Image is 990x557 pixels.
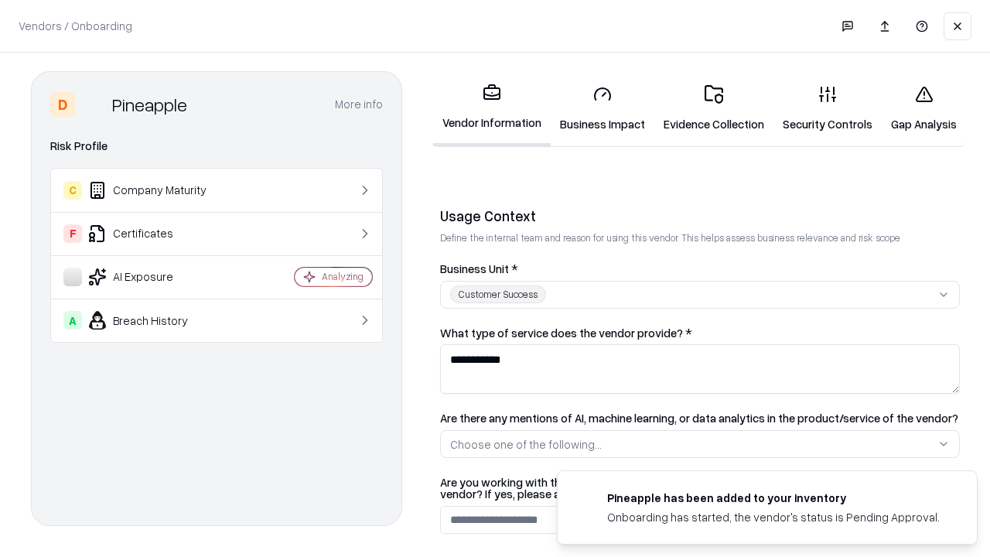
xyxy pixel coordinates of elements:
div: Analyzing [322,270,364,283]
a: Business Impact [551,73,654,145]
div: Onboarding has started, the vendor's status is Pending Approval. [607,509,940,525]
img: pineappleenergy.com [576,490,595,508]
div: Choose one of the following... [450,436,602,453]
img: Pineapple [81,92,106,117]
button: Choose one of the following... [440,430,960,458]
div: Pineapple has been added to your inventory [607,490,940,506]
a: Vendor Information [433,71,551,146]
label: What type of service does the vendor provide? * [440,327,960,339]
label: Are you working with the Bausch and Lomb procurement/legal to get the contract in place with the ... [440,477,960,500]
p: Define the internal team and reason for using this vendor. This helps assess business relevance a... [440,231,960,244]
div: Usage Context [440,207,960,225]
div: Risk Profile [50,137,383,155]
div: A [63,311,82,330]
div: Pineapple [112,92,187,117]
label: Business Unit * [440,263,960,275]
a: Evidence Collection [654,73,773,145]
div: F [63,224,82,243]
div: Breach History [63,311,248,330]
p: Vendors / Onboarding [19,18,132,34]
div: Certificates [63,224,248,243]
button: Customer Success [440,281,960,309]
div: Customer Success [450,285,546,303]
div: AI Exposure [63,268,248,286]
a: Security Controls [773,73,882,145]
div: Company Maturity [63,181,248,200]
a: Gap Analysis [882,73,966,145]
label: Are there any mentions of AI, machine learning, or data analytics in the product/service of the v... [440,412,960,424]
div: C [63,181,82,200]
button: More info [335,91,383,118]
div: D [50,92,75,117]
